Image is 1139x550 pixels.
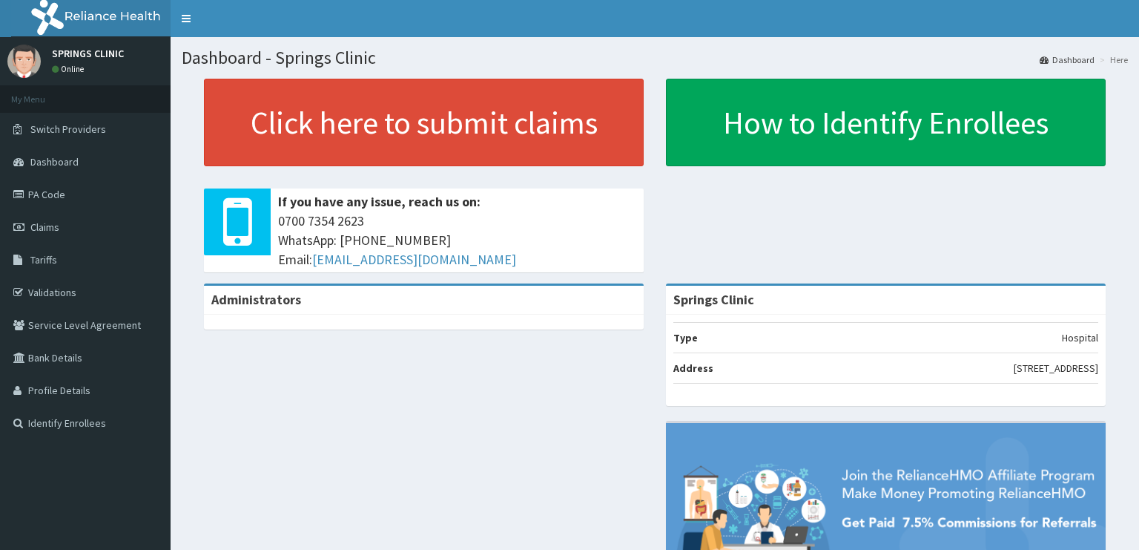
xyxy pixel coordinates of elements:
a: [EMAIL_ADDRESS][DOMAIN_NAME] [312,251,516,268]
strong: Springs Clinic [673,291,754,308]
b: Administrators [211,291,301,308]
span: Claims [30,220,59,234]
span: Dashboard [30,155,79,168]
a: How to Identify Enrollees [666,79,1106,166]
b: If you have any issue, reach us on: [278,193,481,210]
b: Address [673,361,713,375]
p: SPRINGS CLINIC [52,48,124,59]
li: Here [1096,53,1128,66]
a: Click here to submit claims [204,79,644,166]
b: Type [673,331,698,344]
p: [STREET_ADDRESS] [1014,361,1098,376]
h1: Dashboard - Springs Clinic [182,48,1128,68]
p: Hospital [1062,330,1098,345]
span: Tariffs [30,253,57,266]
a: Dashboard [1040,53,1095,66]
img: User Image [7,45,41,78]
span: 0700 7354 2623 WhatsApp: [PHONE_NUMBER] Email: [278,212,636,269]
span: Switch Providers [30,122,106,136]
a: Online [52,64,88,74]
